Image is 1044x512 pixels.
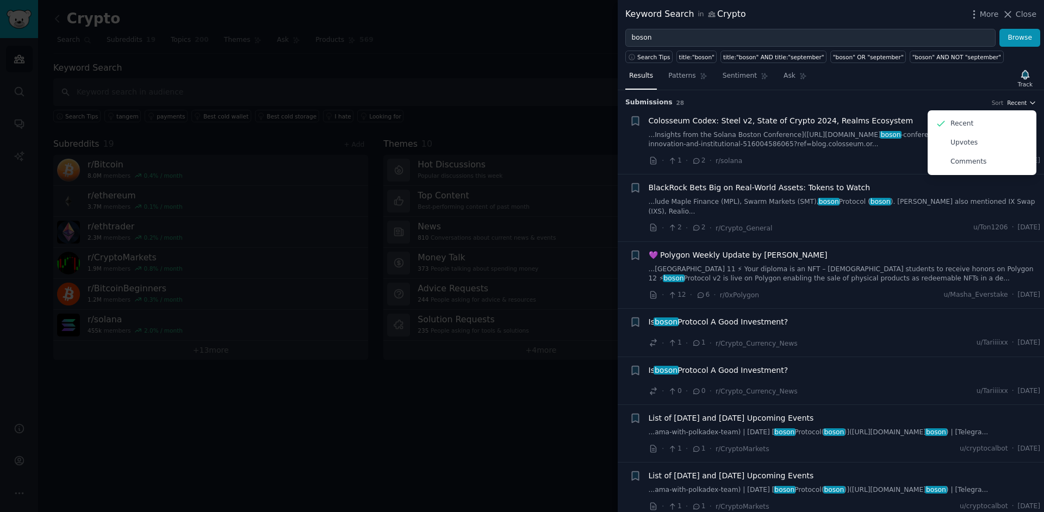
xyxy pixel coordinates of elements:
[716,340,798,347] span: r/Crypto_Currency_News
[668,444,681,454] span: 1
[654,317,679,326] span: boson
[723,71,757,81] span: Sentiment
[950,157,986,167] p: Comments
[823,486,845,494] span: boson
[637,53,670,61] span: Search Tips
[713,289,716,301] span: ·
[649,249,828,261] a: 💜 Polygon Weekly Update by [PERSON_NAME]
[1018,80,1033,88] div: Track
[649,197,1041,216] a: ...lude Maple Finance (MPL), Swarm Markets (SMT),bosonProtocol (boson). [PERSON_NAME] also mentio...
[1016,9,1036,20] span: Close
[649,182,871,193] a: BlackRock Bets Big on Real-World Assets: Tokens to Watch
[720,51,826,63] a: title:"boson" AND title:"september"
[692,386,705,396] span: 0
[950,138,978,148] p: Upvotes
[668,223,681,233] span: 2
[719,67,772,90] a: Sentiment
[716,157,742,165] span: r/solana
[973,223,1008,233] span: u/Ton1206
[692,502,705,511] span: 1
[950,119,973,129] p: Recent
[1012,223,1014,233] span: ·
[710,155,712,166] span: ·
[1018,338,1040,348] span: [DATE]
[654,366,679,374] span: boson
[649,130,1041,149] a: ...Insights from the Solana Boston Conference]([URL][DOMAIN_NAME]boson-conference-emerging-techno...
[710,338,712,349] span: ·
[1002,9,1036,20] button: Close
[698,10,704,20] span: in
[968,9,999,20] button: More
[833,53,904,61] div: "boson" OR "september"
[780,67,811,90] a: Ask
[696,290,710,300] span: 6
[823,428,845,436] span: boson
[686,443,688,454] span: ·
[830,51,906,63] a: "boson" OR "september"
[716,445,769,453] span: r/CryptoMarkets
[1018,386,1040,396] span: [DATE]
[649,365,788,376] a: IsbosonProtocol A Good Investment?
[662,289,664,301] span: ·
[662,222,664,234] span: ·
[716,388,798,395] span: r/Crypto_Currency_News
[869,198,891,205] span: boson
[1012,338,1014,348] span: ·
[686,501,688,512] span: ·
[662,443,664,454] span: ·
[784,71,796,81] span: Ask
[662,155,664,166] span: ·
[625,98,673,108] span: Submission s
[692,156,705,166] span: 2
[774,428,796,436] span: boson
[692,444,705,454] span: 1
[668,386,681,396] span: 0
[649,470,814,482] a: List of [DATE] and [DATE] Upcoming Events
[649,485,1041,495] a: ...ama-with-polkadex-team) | [DATE] [bosonProtocol(boson)]([URL][DOMAIN_NAME]boson) | [Telegra...
[649,428,1041,438] a: ...ama-with-polkadex-team) | [DATE] [bosonProtocol(boson)]([URL][DOMAIN_NAME]boson) | [Telegra...
[977,386,1008,396] span: u/Tariiiixx
[662,385,664,397] span: ·
[880,131,902,139] span: boson
[960,502,1008,511] span: u/cryptocalbot
[690,289,692,301] span: ·
[925,486,947,494] span: boson
[912,53,1001,61] div: "boson" AND NOT "september"
[716,224,772,232] span: r/Crypto_General
[625,67,657,90] a: Results
[710,222,712,234] span: ·
[625,29,996,47] input: Try a keyword related to your business
[692,223,705,233] span: 2
[649,316,788,328] a: IsbosonProtocol A Good Investment?
[668,290,686,300] span: 12
[1012,386,1014,396] span: ·
[1018,223,1040,233] span: [DATE]
[710,501,712,512] span: ·
[679,53,714,61] div: title:"boson"
[1007,99,1027,107] span: Recent
[649,115,913,127] a: Colosseum Codex: Steel v2, State of Crypto 2024, Realms Ecosystem
[686,222,688,234] span: ·
[686,155,688,166] span: ·
[1012,444,1014,454] span: ·
[1012,290,1014,300] span: ·
[692,338,705,348] span: 1
[668,156,681,166] span: 1
[649,365,788,376] span: Is Protocol A Good Investment?
[818,198,840,205] span: boson
[662,501,664,512] span: ·
[710,385,712,397] span: ·
[664,67,711,90] a: Patterns
[774,486,796,494] span: boson
[649,316,788,328] span: Is Protocol A Good Investment?
[999,29,1040,47] button: Browse
[649,413,814,424] a: List of [DATE] and [DATE] Upcoming Events
[1007,99,1036,107] button: Recent
[910,51,1003,63] a: "boson" AND NOT "september"
[960,444,1008,454] span: u/cryptocalbot
[1014,67,1036,90] button: Track
[625,51,673,63] button: Search Tips
[925,428,947,436] span: boson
